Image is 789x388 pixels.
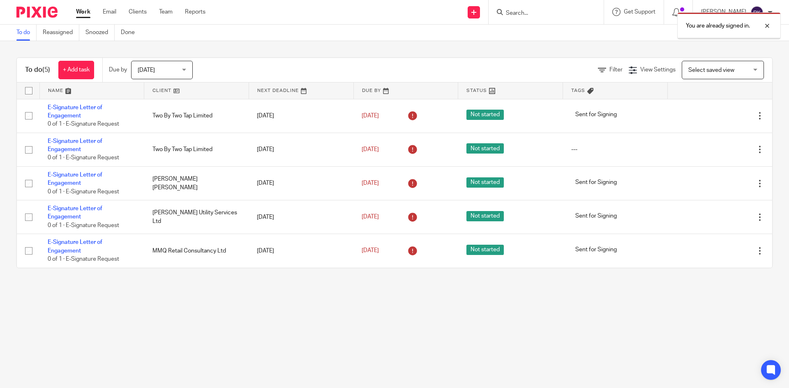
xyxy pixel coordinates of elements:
[85,25,115,41] a: Snoozed
[571,88,585,93] span: Tags
[48,172,102,186] a: E-Signature Letter of Engagement
[48,256,119,262] span: 0 of 1 · E-Signature Request
[640,67,676,73] span: View Settings
[249,133,353,166] td: [DATE]
[249,200,353,234] td: [DATE]
[16,7,58,18] img: Pixie
[466,143,504,154] span: Not started
[466,245,504,255] span: Not started
[571,211,621,221] span: Sent for Signing
[43,25,79,41] a: Reassigned
[362,214,379,220] span: [DATE]
[609,67,623,73] span: Filter
[144,133,249,166] td: Two By Two Tap Limited
[48,189,119,195] span: 0 of 1 · E-Signature Request
[48,138,102,152] a: E-Signature Letter of Engagement
[249,234,353,268] td: [DATE]
[362,180,379,186] span: [DATE]
[144,200,249,234] td: [PERSON_NAME] Utility Services Ltd
[48,206,102,220] a: E-Signature Letter of Engagement
[48,223,119,228] span: 0 of 1 · E-Signature Request
[571,110,621,120] span: Sent for Signing
[16,25,37,41] a: To do
[571,145,660,154] div: ---
[159,8,173,16] a: Team
[466,177,504,188] span: Not started
[48,105,102,119] a: E-Signature Letter of Engagement
[362,248,379,254] span: [DATE]
[144,166,249,200] td: [PERSON_NAME] [PERSON_NAME]
[686,22,750,30] p: You are already signed in.
[750,6,764,19] img: svg%3E
[25,66,50,74] h1: To do
[185,8,205,16] a: Reports
[42,67,50,73] span: (5)
[466,211,504,221] span: Not started
[121,25,141,41] a: Done
[466,110,504,120] span: Not started
[103,8,116,16] a: Email
[76,8,90,16] a: Work
[249,166,353,200] td: [DATE]
[48,121,119,127] span: 0 of 1 · E-Signature Request
[571,245,621,255] span: Sent for Signing
[58,61,94,79] a: + Add task
[144,99,249,133] td: Two By Two Tap Limited
[48,155,119,161] span: 0 of 1 · E-Signature Request
[138,67,155,73] span: [DATE]
[48,239,102,253] a: E-Signature Letter of Engagement
[129,8,147,16] a: Clients
[249,99,353,133] td: [DATE]
[688,67,734,73] span: Select saved view
[144,234,249,268] td: MMQ Retail Consultancy Ltd
[362,147,379,152] span: [DATE]
[362,113,379,119] span: [DATE]
[571,177,621,188] span: Sent for Signing
[109,66,127,74] p: Due by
